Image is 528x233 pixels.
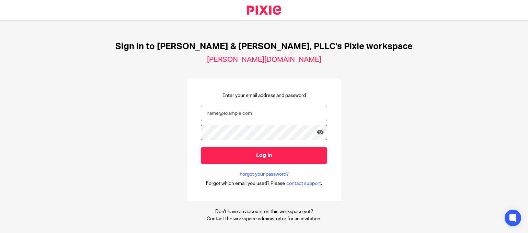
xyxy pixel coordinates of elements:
p: Contact the workspace administrator for an invitation. [207,215,321,222]
p: Don't have an account on this workspace yet? [207,208,321,215]
span: contact support [286,180,321,187]
input: name@example.com [201,106,327,121]
p: Enter your email address and password [222,92,306,99]
div: . [206,179,322,187]
h2: [PERSON_NAME][DOMAIN_NAME] [207,55,321,64]
h1: Sign in to [PERSON_NAME] & [PERSON_NAME], PLLC's Pixie workspace [115,41,413,52]
a: Forgot your password? [240,171,289,178]
span: Forgot which email you used? Please [206,180,285,187]
input: Log in [201,147,327,164]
